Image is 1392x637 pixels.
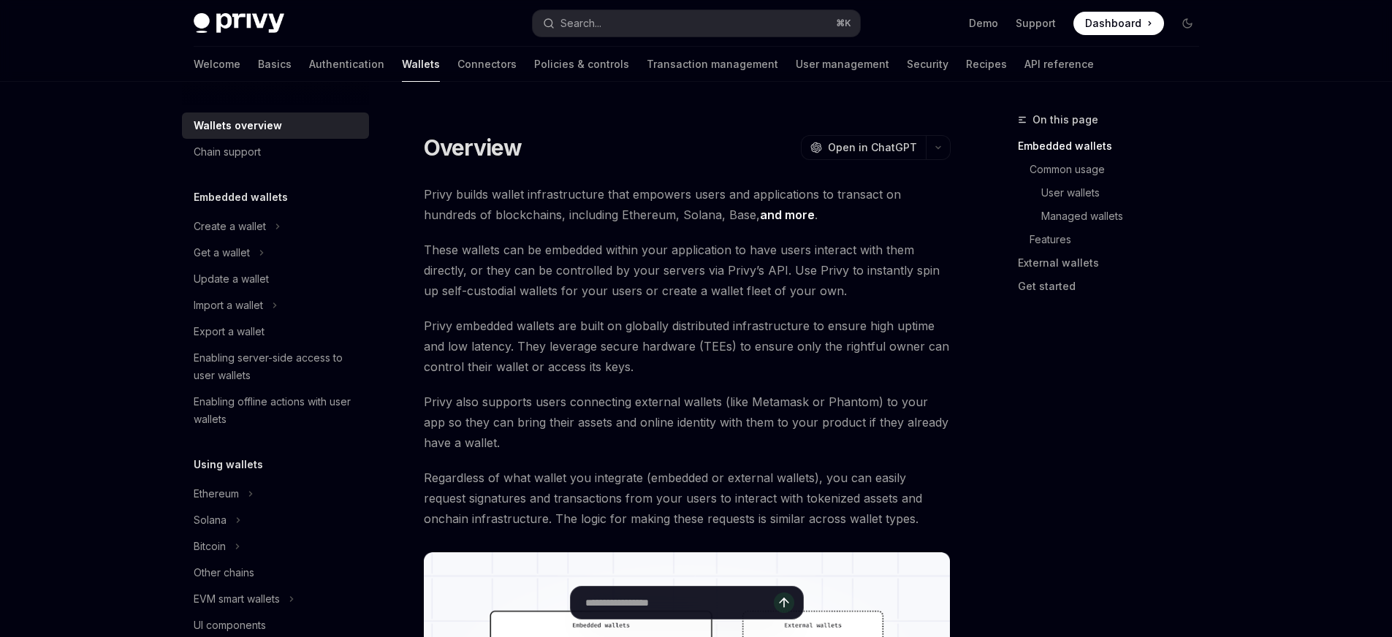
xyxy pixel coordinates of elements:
[836,18,851,29] span: ⌘ K
[194,456,263,473] h5: Using wallets
[760,207,815,223] a: and more
[1073,12,1164,35] a: Dashboard
[1018,134,1211,158] a: Embedded wallets
[194,297,263,314] div: Import a wallet
[182,389,369,432] a: Enabling offline actions with user wallets
[194,244,250,262] div: Get a wallet
[966,47,1007,82] a: Recipes
[424,240,951,301] span: These wallets can be embedded within your application to have users interact with them directly, ...
[402,47,440,82] a: Wallets
[1176,12,1199,35] button: Toggle dark mode
[1018,251,1211,275] a: External wallets
[424,184,951,225] span: Privy builds wallet infrastructure that empowers users and applications to transact on hundreds o...
[907,47,948,82] a: Security
[182,560,369,586] a: Other chains
[1018,275,1211,298] a: Get started
[424,392,951,453] span: Privy also supports users connecting external wallets (like Metamask or Phantom) to your app so t...
[194,188,288,206] h5: Embedded wallets
[1041,205,1211,228] a: Managed wallets
[258,47,292,82] a: Basics
[182,112,369,139] a: Wallets overview
[1016,16,1056,31] a: Support
[194,393,360,428] div: Enabling offline actions with user wallets
[534,47,629,82] a: Policies & controls
[309,47,384,82] a: Authentication
[1032,111,1098,129] span: On this page
[194,218,266,235] div: Create a wallet
[1030,228,1211,251] a: Features
[182,345,369,389] a: Enabling server-side access to user wallets
[194,564,254,581] div: Other chains
[457,47,517,82] a: Connectors
[424,468,951,529] span: Regardless of what wallet you integrate (embedded or external wallets), you can easily request si...
[194,538,226,555] div: Bitcoin
[194,13,284,34] img: dark logo
[533,10,860,37] button: Search...⌘K
[182,318,369,345] a: Export a wallet
[194,47,240,82] a: Welcome
[194,117,282,134] div: Wallets overview
[796,47,889,82] a: User management
[828,140,917,155] span: Open in ChatGPT
[1085,16,1141,31] span: Dashboard
[182,266,369,292] a: Update a wallet
[194,590,280,608] div: EVM smart wallets
[647,47,778,82] a: Transaction management
[801,135,926,160] button: Open in ChatGPT
[194,511,227,529] div: Solana
[774,592,794,613] button: Send message
[194,323,265,340] div: Export a wallet
[969,16,998,31] a: Demo
[1041,181,1211,205] a: User wallets
[194,270,269,288] div: Update a wallet
[194,143,261,161] div: Chain support
[1030,158,1211,181] a: Common usage
[194,349,360,384] div: Enabling server-side access to user wallets
[560,15,601,32] div: Search...
[424,316,951,377] span: Privy embedded wallets are built on globally distributed infrastructure to ensure high uptime and...
[1024,47,1094,82] a: API reference
[182,139,369,165] a: Chain support
[194,617,266,634] div: UI components
[424,134,522,161] h1: Overview
[194,485,239,503] div: Ethereum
